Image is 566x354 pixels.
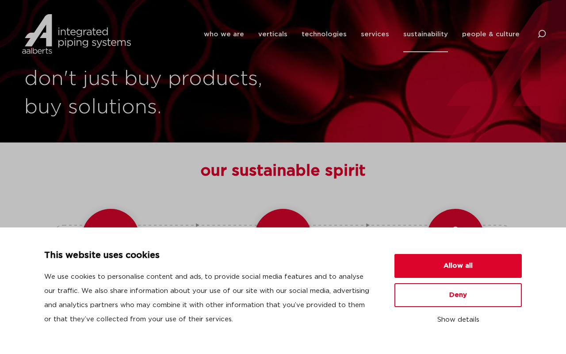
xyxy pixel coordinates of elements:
[394,283,522,307] button: Deny
[204,16,520,52] nav: Menu
[394,312,522,327] button: Show details
[44,270,373,327] p: We use cookies to personalise content and ads, to provide social media features and to analyse ou...
[258,16,287,52] a: verticals
[462,16,520,52] a: people & culture
[302,16,347,52] a: technologies
[44,249,373,263] p: This website uses cookies
[24,65,279,122] h1: don't just buy products, buy solutions.
[361,16,389,52] a: services
[394,254,522,278] button: Allow all
[403,16,448,52] a: sustainability
[204,16,244,52] a: who we are
[24,160,542,182] h3: our sustainable spirit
